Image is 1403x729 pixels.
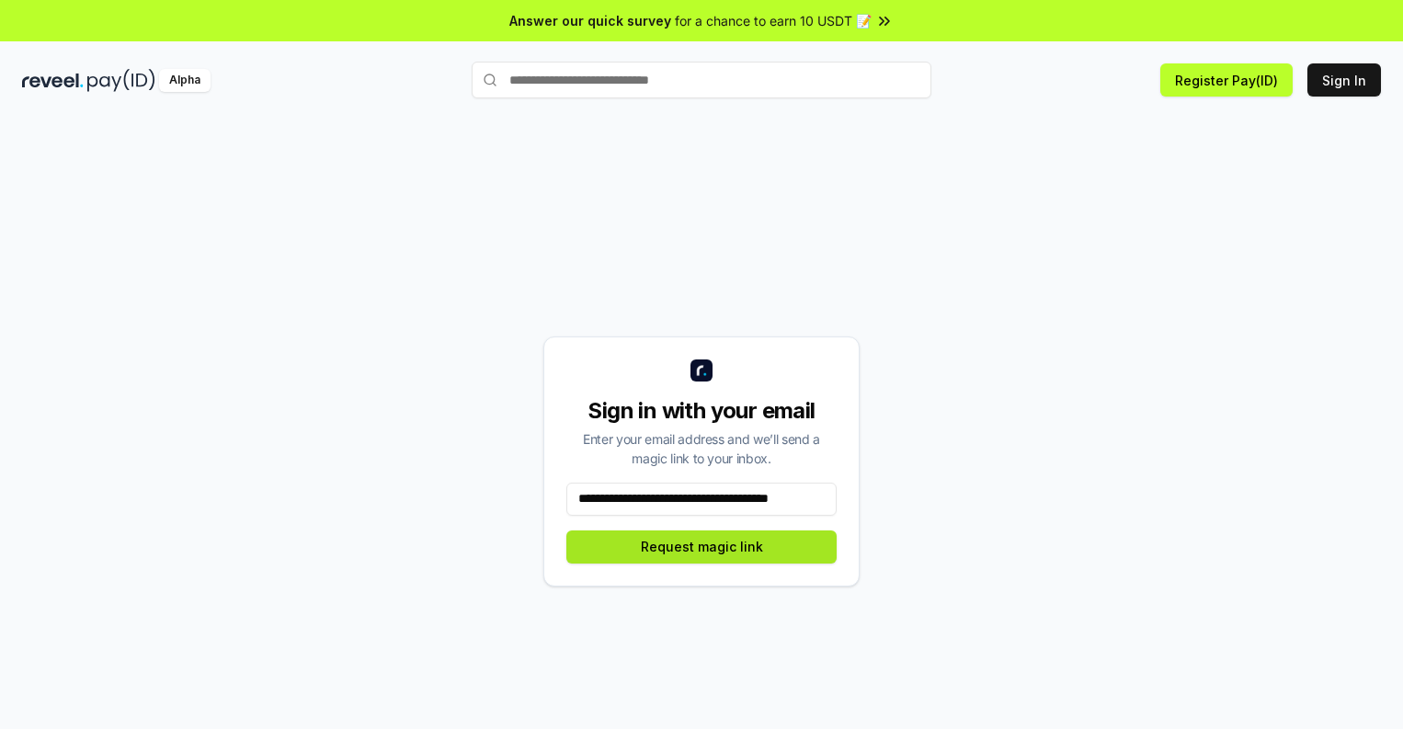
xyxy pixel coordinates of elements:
div: Enter your email address and we’ll send a magic link to your inbox. [566,429,837,468]
span: for a chance to earn 10 USDT 📝 [675,11,872,30]
div: Alpha [159,69,211,92]
img: reveel_dark [22,69,84,92]
button: Sign In [1307,63,1381,97]
button: Request magic link [566,530,837,564]
button: Register Pay(ID) [1160,63,1293,97]
img: logo_small [690,359,713,382]
span: Answer our quick survey [509,11,671,30]
img: pay_id [87,69,155,92]
div: Sign in with your email [566,396,837,426]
